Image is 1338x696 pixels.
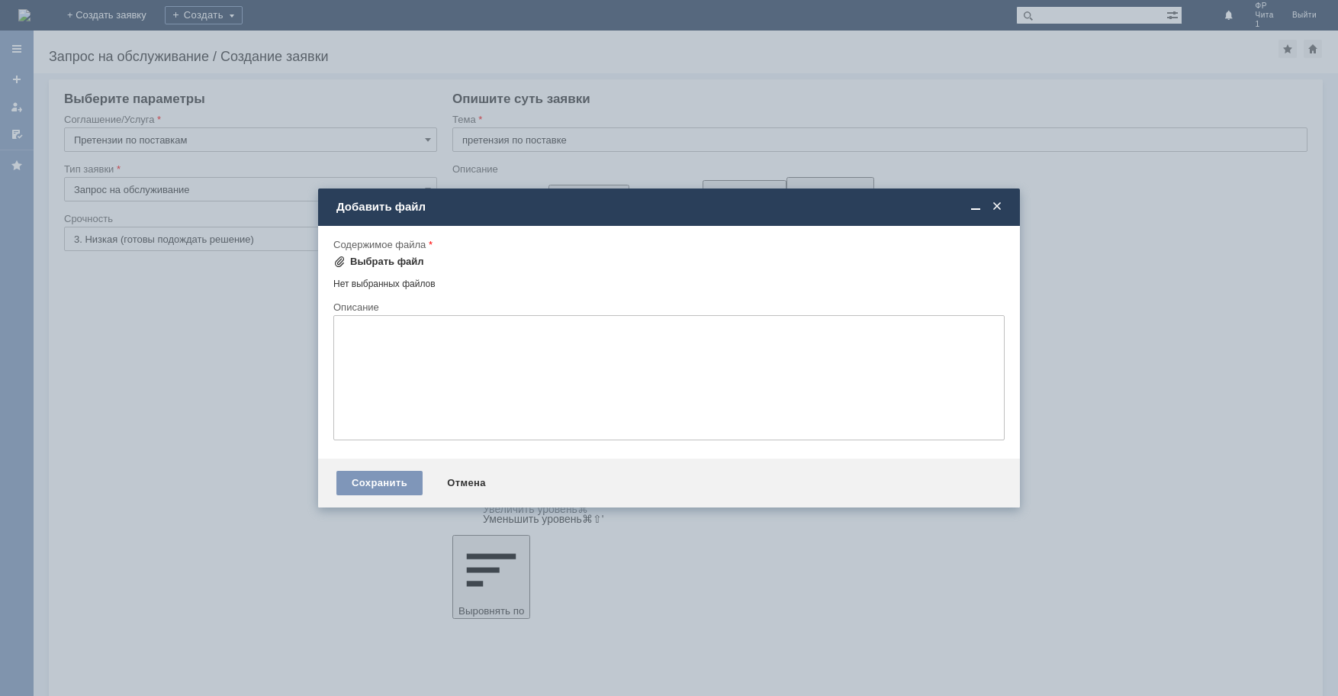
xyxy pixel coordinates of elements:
div: Добавить файл [336,200,1005,214]
div: Нет выбранных файлов [333,272,1005,290]
div: Содержимое файла [333,240,1002,250]
div: Выбрать файл [350,256,424,268]
span: Свернуть (Ctrl + M) [968,200,983,214]
div: Добрый день! Примите пожалуйста претензию по поставке [6,6,223,31]
span: Закрыть [989,200,1005,214]
div: Описание [333,302,1002,312]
